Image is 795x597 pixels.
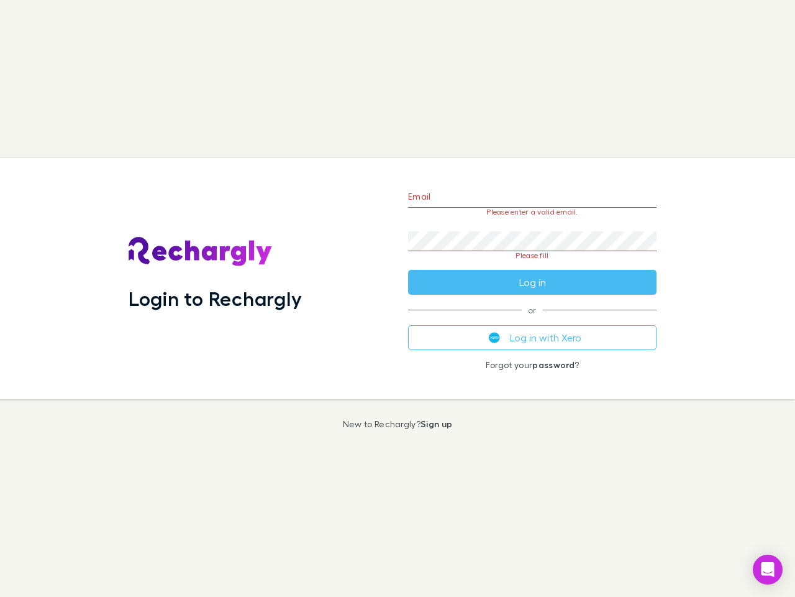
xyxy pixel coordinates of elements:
button: Log in with Xero [408,325,656,350]
div: Open Intercom Messenger [753,555,783,585]
p: New to Rechargly? [343,419,453,429]
p: Forgot your ? [408,360,656,370]
span: or [408,310,656,310]
img: Rechargly's Logo [129,237,273,267]
h1: Login to Rechargly [129,287,302,310]
img: Xero's logo [489,332,500,343]
p: Please enter a valid email. [408,208,656,216]
a: Sign up [420,419,452,429]
a: password [532,359,575,370]
button: Log in [408,270,656,295]
p: Please fill [408,251,656,260]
